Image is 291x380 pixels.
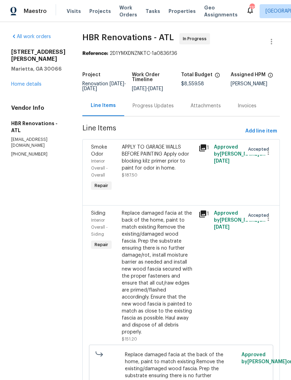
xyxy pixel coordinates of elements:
[24,8,47,15] span: Maestro
[183,35,209,42] span: In Progress
[89,8,111,15] span: Projects
[268,72,273,81] span: The hpm assigned to this work order.
[82,51,108,56] b: Reference:
[91,145,107,157] span: Smoke Odor
[249,4,254,11] div: 110
[248,212,272,219] span: Accepted
[122,337,137,341] span: $151.20
[132,86,147,91] span: [DATE]
[82,125,242,138] span: Line Items
[91,211,105,216] span: Siding
[11,137,66,149] p: [EMAIL_ADDRESS][DOMAIN_NAME]
[148,86,163,91] span: [DATE]
[11,34,51,39] a: All work orders
[204,4,238,18] span: Geo Assignments
[214,159,230,164] span: [DATE]
[82,81,126,91] span: -
[238,102,256,109] div: Invoices
[82,72,100,77] h5: Project
[215,72,220,81] span: The total cost of line items that have been proposed by Opendoor. This sum includes line items th...
[92,182,111,189] span: Repair
[169,8,196,15] span: Properties
[248,146,272,153] span: Accepted
[199,210,210,218] div: 1
[231,81,280,86] div: [PERSON_NAME]
[181,72,212,77] h5: Total Budget
[119,4,137,18] span: Work Orders
[91,102,116,109] div: Line Items
[133,102,174,109] div: Progress Updates
[82,81,126,91] span: Renovation
[242,125,280,138] button: Add line item
[82,33,174,42] span: HBR Renovations - ATL
[214,225,230,230] span: [DATE]
[92,241,111,248] span: Repair
[110,81,124,86] span: [DATE]
[82,50,280,57] div: 2D1YMXDNZNKTC-1a0836f36
[181,81,204,86] span: $8,559.58
[122,173,137,177] span: $187.50
[11,49,66,63] h2: [STREET_ADDRESS][PERSON_NAME]
[67,8,81,15] span: Visits
[191,102,221,109] div: Attachments
[11,120,66,134] h5: HBR Renovations - ATL
[122,210,194,336] div: Replace damaged facia at the back of the home, paint to match existing Remove the existing/damage...
[91,159,108,177] span: Interior Overall - Overall
[214,145,266,164] span: Approved by [PERSON_NAME] on
[231,72,266,77] h5: Assigned HPM
[145,9,160,14] span: Tasks
[132,86,163,91] span: -
[122,144,194,172] div: APPLY TO GARAGE WALLS BEFORE PAINTING Apply odor blocking kilz primer prior to paint for odor in ...
[214,211,266,230] span: Approved by [PERSON_NAME] on
[11,105,66,112] h4: Vendor Info
[245,127,277,136] span: Add line item
[11,65,66,72] h5: Marietta, GA 30066
[132,72,181,82] h5: Work Order Timeline
[11,151,66,157] p: [PHONE_NUMBER]
[199,144,210,152] div: 1
[11,82,42,87] a: Home details
[82,86,97,91] span: [DATE]
[91,218,108,236] span: Interior Overall - Siding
